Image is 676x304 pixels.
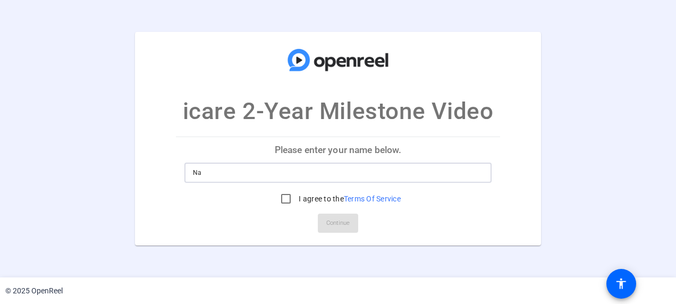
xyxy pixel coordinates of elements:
[5,285,63,297] div: © 2025 OpenReel
[344,195,401,203] a: Terms Of Service
[176,137,501,163] p: Please enter your name below.
[183,94,493,129] p: icare 2-Year Milestone Video
[297,193,401,204] label: I agree to the
[615,277,628,290] mat-icon: accessibility
[193,166,484,179] input: Enter your name
[285,43,391,78] img: company-logo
